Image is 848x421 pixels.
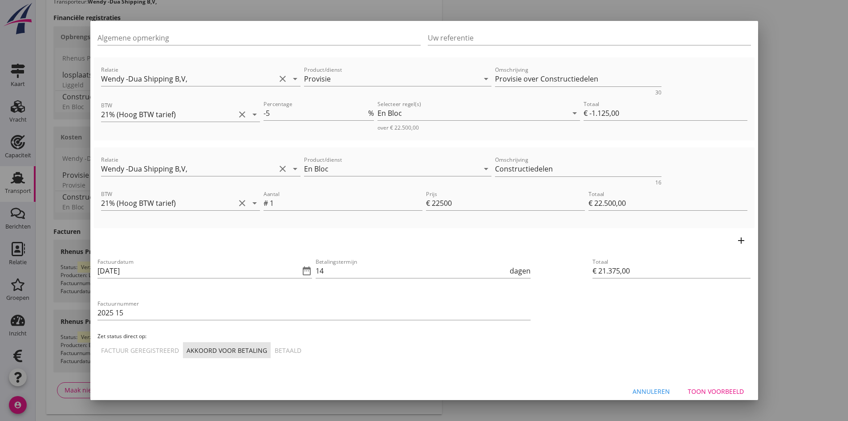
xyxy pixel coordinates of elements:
input: Relatie [101,72,276,86]
div: 30 [655,90,661,95]
p: Zet status direct op: [97,332,531,340]
input: Uw referentie [428,31,751,45]
input: BTW [101,196,235,210]
textarea: Omschrijving [495,162,661,176]
i: clear [237,109,248,120]
div: dagen [508,266,531,276]
i: arrow_drop_down [290,163,300,174]
div: Annuleren [633,387,670,396]
input: Algemene opmerking [97,31,421,45]
div: over € 22.500,00 [377,124,580,131]
input: Product/dienst [304,162,479,176]
input: Betalingstermijn [316,264,508,278]
input: Relatie [101,162,276,176]
div: Toon voorbeeld [688,387,744,396]
i: clear [237,198,248,208]
button: Annuleren [625,383,677,399]
i: add [736,235,747,246]
div: € [426,198,432,208]
input: Percentage [264,106,367,120]
div: 16 [655,180,661,185]
div: # [264,198,270,208]
button: Betaald [271,342,305,358]
button: Akkoord voor betaling [183,342,271,358]
input: Factuurnummer [97,306,531,320]
input: Aantal [270,196,422,210]
div: En Bloc [377,109,402,117]
i: arrow_drop_down [569,108,580,119]
input: Prijs [432,196,585,210]
i: arrow_drop_down [481,74,491,84]
input: Factuurdatum [97,264,300,278]
input: Totaal [592,264,751,278]
i: arrow_drop_down [249,198,260,208]
div: Akkoord voor betaling [187,346,267,355]
button: Factuur geregistreerd [97,342,183,358]
i: date_range [301,266,312,276]
div: Factuur geregistreerd [101,346,179,355]
i: clear [277,74,288,84]
div: Betaald [275,346,301,355]
input: Totaal [584,106,747,120]
div: % [366,108,374,119]
button: Toon voorbeeld [681,383,751,399]
i: arrow_drop_down [249,109,260,120]
input: Totaal [588,196,747,210]
textarea: Omschrijving [495,72,661,86]
i: clear [277,163,288,174]
input: BTW [101,107,235,122]
i: arrow_drop_down [481,163,491,174]
input: Product/dienst [304,72,479,86]
i: arrow_drop_down [290,74,300,84]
